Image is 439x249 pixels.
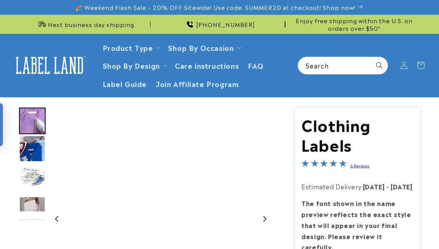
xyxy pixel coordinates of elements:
[19,163,46,190] img: Iron-on name labels with an iron
[19,219,46,245] img: Clothing Labels - Label Land
[98,38,163,56] summary: Product Type
[19,108,46,134] div: Go to slide 1
[103,60,160,70] a: Shop By Design
[288,17,420,32] span: Enjoy free shipping within the U.S. on orders over $50*
[98,56,170,74] summary: Shop By Design
[279,213,431,241] iframe: Gorgias Floating Chat
[175,61,239,70] span: Care instructions
[248,61,264,70] span: FAQ
[301,181,413,192] p: Estimated Delivery:
[170,56,243,74] a: Care instructions
[103,79,147,88] span: Label Guide
[151,75,243,92] a: Join Affiliate Program
[363,182,385,191] strong: [DATE]
[98,75,152,92] a: Label Guide
[19,219,46,245] div: Go to slide 5
[196,21,255,28] span: [PHONE_NUMBER]
[19,135,46,162] div: Go to slide 2
[156,79,239,88] span: Join Affiliate Program
[387,182,389,191] strong: -
[75,3,355,11] span: 🎉 Weekend Flash Sale – 20% OFF Sitewide! Use code: SUMMER20 at checkout! Shop now!
[391,182,413,191] strong: [DATE]
[103,42,153,52] a: Product Type
[288,15,420,33] div: Announcement
[243,56,268,74] a: FAQ
[301,114,413,154] h1: Clothing Labels
[11,54,87,77] img: Label Land
[19,15,151,33] div: Announcement
[19,135,46,162] img: Iron on name labels ironed to shirt collar
[19,108,46,134] img: Iron on name label being ironed to shirt
[168,43,234,52] span: Shop By Occasion
[163,38,244,56] summary: Shop By Occasion
[259,214,269,224] button: Next slide
[19,191,46,217] div: Go to slide 4
[19,163,46,190] div: Go to slide 3
[154,15,285,33] div: Announcement
[371,57,388,74] button: Search
[48,21,134,28] span: Next business day shipping
[301,160,346,170] span: 4.8-star overall rating
[350,163,369,168] a: 6 Reviews
[19,197,46,212] img: null
[9,51,90,80] a: Label Land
